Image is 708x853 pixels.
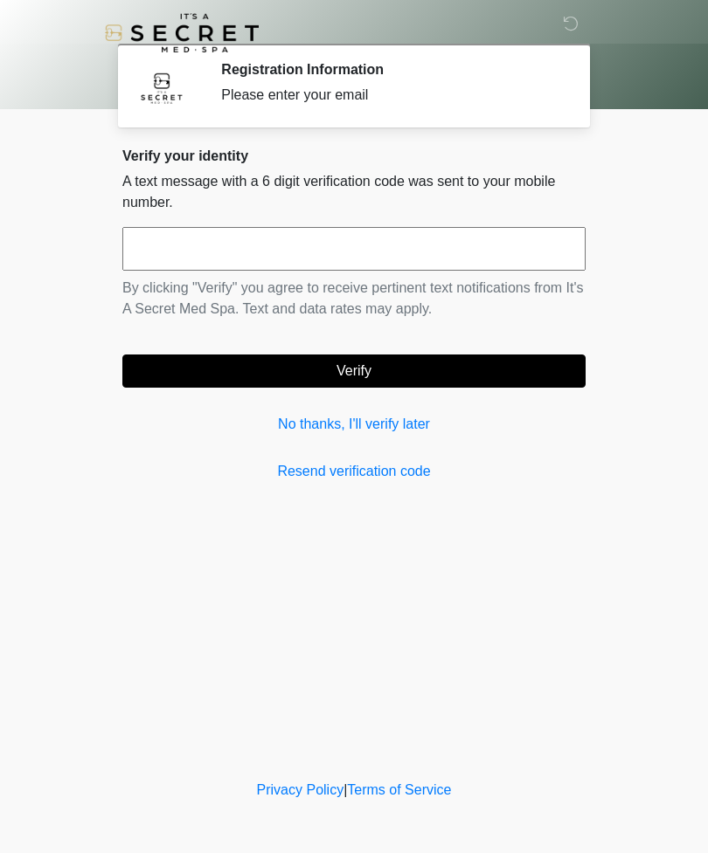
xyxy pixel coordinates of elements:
p: A text message with a 6 digit verification code was sent to your mobile number. [122,171,586,213]
a: Resend verification code [122,461,586,482]
h2: Verify your identity [122,148,586,164]
h2: Registration Information [221,61,559,78]
div: Please enter your email [221,85,559,106]
button: Verify [122,354,586,388]
a: | [344,782,347,797]
p: By clicking "Verify" you agree to receive pertinent text notifications from It's A Secret Med Spa... [122,278,586,320]
a: Terms of Service [347,782,451,797]
img: It's A Secret Med Spa Logo [105,13,259,52]
img: Agent Avatar [135,61,188,114]
a: Privacy Policy [257,782,344,797]
a: No thanks, I'll verify later [122,414,586,435]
